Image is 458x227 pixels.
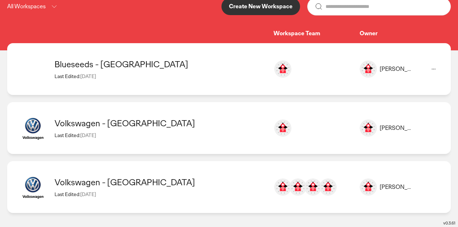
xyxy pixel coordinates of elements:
div: [PERSON_NAME] [380,65,413,73]
div: Owner [360,30,439,37]
img: yawenyw.huang@ogilvy.com [319,178,337,196]
span: [DATE] [80,191,96,198]
div: [PERSON_NAME] [380,183,413,191]
span: [DATE] [80,132,96,139]
div: Last Edited: [55,132,266,139]
div: Workspace Team [274,30,360,37]
p: All Workspaces [7,2,46,11]
img: viccg.lin@ogilvy.com [304,178,322,196]
div: Last Edited: [55,73,266,80]
span: [DATE] [80,73,96,80]
img: jamesjy.lin@ogilvy.com [289,178,307,196]
img: andrewye.hsiung@ogilvy.com [274,178,291,196]
div: Volkswagen - South Africa [55,118,266,129]
img: image [360,119,377,137]
img: image [360,178,377,196]
img: ericjw.yang@ogilvy.com [274,60,291,78]
div: Volkswagen - Taiwan [55,177,266,188]
div: [PERSON_NAME] [380,124,413,132]
div: Blueseeds - Taiwan [55,59,266,70]
img: zoe.willems@ogilvy.co.za [274,119,291,137]
div: Last Edited: [55,191,266,198]
p: Create New Workspace [229,4,293,9]
img: image [19,173,47,201]
img: image [19,114,47,142]
img: image [360,60,377,78]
